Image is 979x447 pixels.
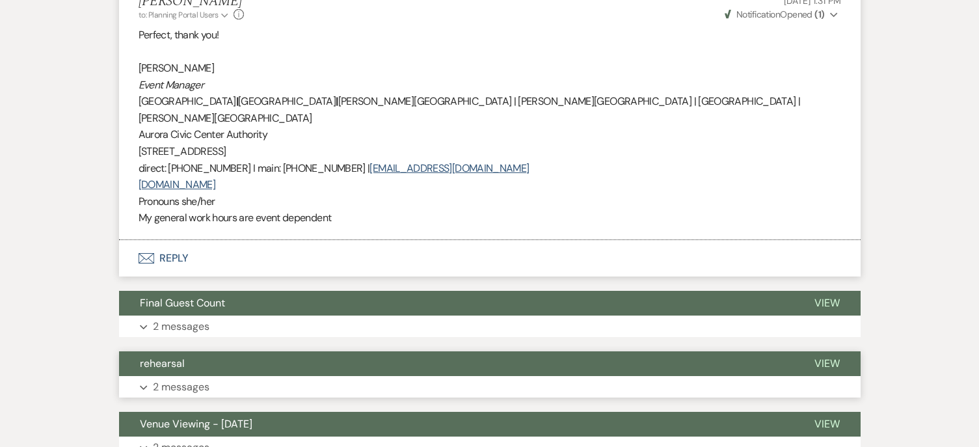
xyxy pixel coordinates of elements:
button: Final Guest Count [119,291,794,316]
p: 2 messages [153,379,209,396]
span: direct: [PHONE_NUMBER] I main: [PHONE_NUMBER] | [139,161,370,175]
em: Event Manager [139,78,204,92]
span: Opened [725,8,825,20]
button: Reply [119,240,861,277]
span: Aurora Civic Center Authority [139,128,267,141]
span: Notification [736,8,780,20]
span: View [814,357,840,370]
button: NotificationOpened (1) [723,8,841,21]
button: View [794,412,861,437]
span: to: Planning Portal Users [139,10,219,20]
span: Pronouns she/her [139,195,215,208]
span: [GEOGRAPHIC_DATA] [139,94,236,108]
strong: | [236,94,238,108]
a: [EMAIL_ADDRESS][DOMAIN_NAME] [369,161,529,175]
span: Venue Viewing - [DATE] [140,417,252,431]
strong: ( 1 ) [814,8,824,20]
button: 2 messages [119,316,861,338]
button: 2 messages [119,376,861,398]
button: Venue Viewing - [DATE] [119,412,794,437]
span: [PERSON_NAME] [139,61,215,75]
strong: | [336,94,338,108]
button: to: Planning Portal Users [139,9,231,21]
button: rehearsal [119,351,794,376]
span: Final Guest Count [140,296,225,310]
span: [PERSON_NAME][GEOGRAPHIC_DATA] | [PERSON_NAME][GEOGRAPHIC_DATA] | [GEOGRAPHIC_DATA] | [PERSON_NAM... [139,94,801,125]
p: Perfect, thank you! [139,27,841,44]
p: 2 messages [153,318,209,335]
span: View [814,296,840,310]
button: View [794,351,861,376]
span: My general work hours are event dependent [139,211,332,224]
span: View [814,417,840,431]
span: [GEOGRAPHIC_DATA] [238,94,336,108]
button: View [794,291,861,316]
a: [DOMAIN_NAME] [139,178,216,191]
span: rehearsal [140,357,185,370]
span: [STREET_ADDRESS] [139,144,226,158]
